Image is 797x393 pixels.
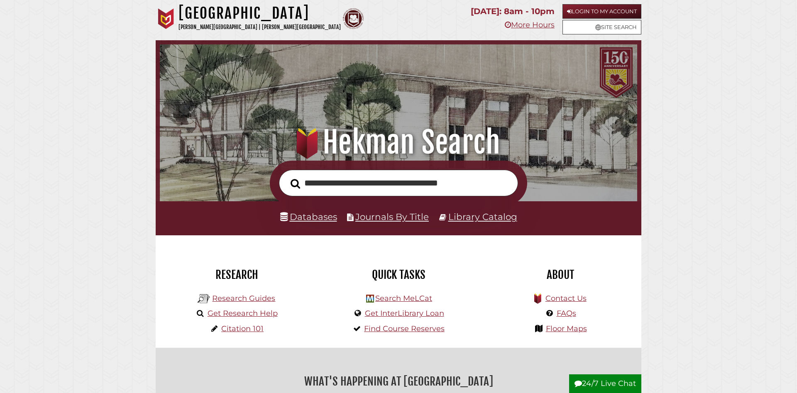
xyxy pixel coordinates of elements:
[198,293,210,305] img: Hekman Library Logo
[355,211,429,222] a: Journals By Title
[365,309,444,318] a: Get InterLibrary Loan
[546,324,587,333] a: Floor Maps
[562,20,641,34] a: Site Search
[212,294,275,303] a: Research Guides
[471,4,555,19] p: [DATE]: 8am - 10pm
[156,8,176,29] img: Calvin University
[545,294,587,303] a: Contact Us
[286,176,304,191] button: Search
[343,8,364,29] img: Calvin Theological Seminary
[486,268,635,282] h2: About
[557,309,576,318] a: FAQs
[366,295,374,303] img: Hekman Library Logo
[178,22,341,32] p: [PERSON_NAME][GEOGRAPHIC_DATA] | [PERSON_NAME][GEOGRAPHIC_DATA]
[178,4,341,22] h1: [GEOGRAPHIC_DATA]
[172,124,625,161] h1: Hekman Search
[291,178,300,189] i: Search
[448,211,517,222] a: Library Catalog
[208,309,278,318] a: Get Research Help
[375,294,432,303] a: Search MeLCat
[162,268,311,282] h2: Research
[221,324,264,333] a: Citation 101
[505,20,555,29] a: More Hours
[280,211,337,222] a: Databases
[162,372,635,391] h2: What's Happening at [GEOGRAPHIC_DATA]
[364,324,445,333] a: Find Course Reserves
[562,4,641,19] a: Login to My Account
[324,268,473,282] h2: Quick Tasks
